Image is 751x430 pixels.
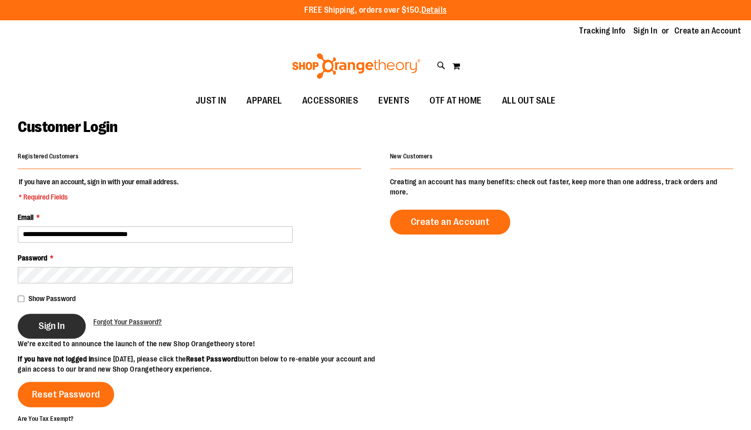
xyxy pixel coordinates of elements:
span: Show Password [28,294,76,303]
p: Creating an account has many benefits: check out faster, keep more than one address, track orders... [390,177,733,197]
legend: If you have an account, sign in with your email address. [18,177,180,202]
span: Sign In [39,320,65,332]
strong: If you have not logged in [18,355,94,363]
span: * Required Fields [19,192,178,202]
a: Tracking Info [579,25,626,37]
a: Reset Password [18,382,114,407]
span: JUST IN [196,89,227,112]
strong: Reset Password [186,355,238,363]
span: Customer Login [18,118,117,136]
span: ALL OUT SALE [502,89,556,112]
a: Create an Account [674,25,741,37]
a: Forgot Your Password? [93,317,162,327]
p: We’re excited to announce the launch of the new Shop Orangetheory store! [18,339,376,349]
span: Reset Password [32,389,100,400]
a: Sign In [633,25,658,37]
span: OTF AT HOME [430,89,482,112]
span: Password [18,254,47,262]
strong: New Customers [390,153,433,160]
span: ACCESSORIES [302,89,359,112]
span: APPAREL [246,89,282,112]
span: Email [18,213,33,221]
strong: Registered Customers [18,153,79,160]
a: Create an Account [390,210,511,235]
button: Sign In [18,314,86,339]
img: Shop Orangetheory [291,53,422,79]
span: Create an Account [411,216,490,227]
strong: Are You Tax Exempt? [18,415,74,422]
a: Details [421,6,447,15]
p: FREE Shipping, orders over $150. [304,5,447,16]
span: Forgot Your Password? [93,318,162,326]
p: since [DATE], please click the button below to re-enable your account and gain access to our bran... [18,354,376,374]
span: EVENTS [378,89,409,112]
